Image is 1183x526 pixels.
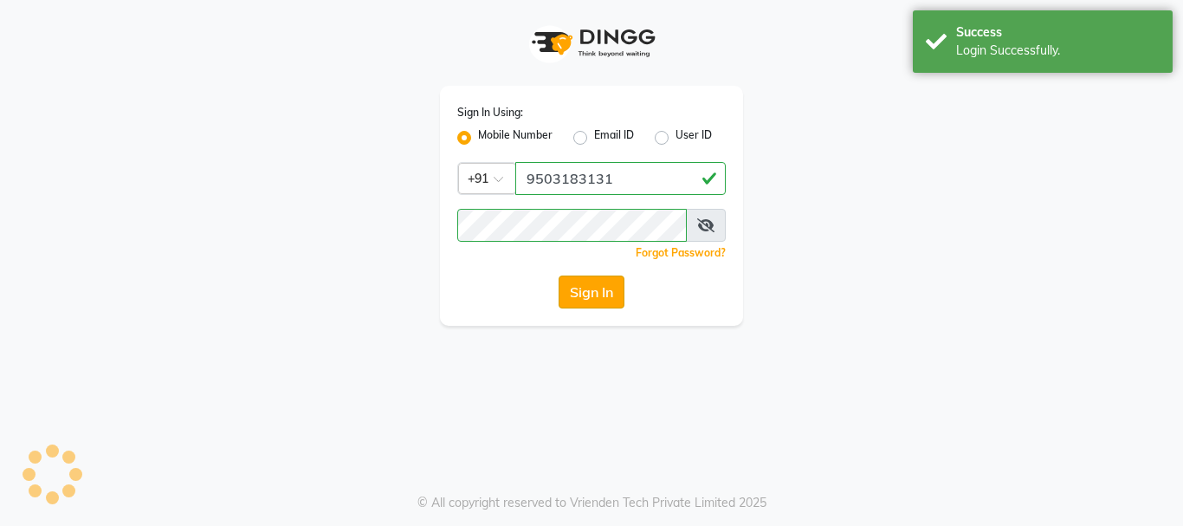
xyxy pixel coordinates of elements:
[956,23,1160,42] div: Success
[636,246,726,259] a: Forgot Password?
[676,127,712,148] label: User ID
[457,105,523,120] label: Sign In Using:
[559,276,624,308] button: Sign In
[956,42,1160,60] div: Login Successfully.
[522,17,661,68] img: logo1.svg
[478,127,553,148] label: Mobile Number
[457,209,687,242] input: Username
[594,127,634,148] label: Email ID
[515,162,726,195] input: Username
